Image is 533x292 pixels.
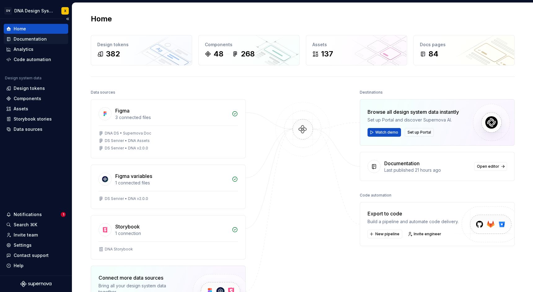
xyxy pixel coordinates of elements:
div: Components [205,42,293,48]
a: Components [4,94,68,104]
button: Watch demo [368,128,401,137]
div: Browse all design system data instantly [368,108,459,116]
div: DS Servier • DNA v2.0.0 [105,146,148,151]
div: Assets [14,106,28,112]
button: DVDNA Design SystemX [1,4,71,17]
span: 1 [61,212,66,217]
div: DNA Design System [14,8,54,14]
a: Design tokens [4,83,68,93]
div: Data sources [91,88,115,97]
span: New pipeline [375,232,399,237]
a: Storybook1 connectionDNA Storybook [91,215,246,259]
a: Invite team [4,230,68,240]
div: Assets [312,42,401,48]
div: Figma [115,107,130,114]
div: Home [14,26,26,32]
a: Home [4,24,68,34]
a: Design tokens382 [91,35,192,65]
a: Settings [4,240,68,250]
div: 382 [106,49,120,59]
a: Docs pages84 [413,35,515,65]
div: Last published 21 hours ago [384,167,470,173]
div: Documentation [14,36,47,42]
div: Data sources [14,126,42,132]
button: Set up Portal [405,128,434,137]
div: 1 connection [115,230,228,237]
svg: Supernova Logo [20,281,51,287]
a: Components48268 [198,35,300,65]
div: Destinations [360,88,383,97]
div: Connect more data sources [99,274,182,281]
div: Design tokens [97,42,186,48]
button: Contact support [4,250,68,260]
div: Components [14,95,41,102]
div: Invite team [14,232,38,238]
span: Open editor [477,164,499,169]
div: Docs pages [420,42,508,48]
div: X [64,8,66,13]
a: Data sources [4,124,68,134]
div: DS Servier • DNA v2.0.0 [105,196,148,201]
div: Set up Portal and discover Supernova AI. [368,117,459,123]
div: Search ⌘K [14,222,37,228]
button: New pipeline [368,230,402,238]
div: Code automation [360,191,391,200]
div: Notifications [14,211,42,218]
div: Code automation [14,56,51,63]
span: Invite engineer [414,232,441,237]
span: Set up Portal [407,130,431,135]
a: Code automation [4,55,68,64]
a: Figma variables1 connected filesDS Servier • DNA v2.0.0 [91,165,246,209]
button: Notifications1 [4,210,68,219]
div: Build a pipeline and automate code delivery. [368,219,459,225]
button: Help [4,261,68,271]
a: Figma3 connected filesDNA DS • Supernova DocDS Servier • DNA AssetsDS Servier • DNA v2.0.0 [91,99,246,158]
div: 137 [321,49,333,59]
span: Watch demo [375,130,398,135]
a: Analytics [4,44,68,54]
div: Export to code [368,210,459,217]
div: DNA DS • Supernova Doc [105,131,151,136]
div: Storybook stories [14,116,52,122]
div: 84 [429,49,438,59]
div: DNA Storybook [105,247,133,252]
div: Design system data [5,76,42,81]
div: Help [14,263,24,269]
div: DS Servier • DNA Assets [105,138,150,143]
div: 48 [214,49,223,59]
button: Collapse sidebar [63,15,72,23]
div: 1 connected files [115,180,228,186]
a: Assets [4,104,68,114]
div: 268 [241,49,255,59]
div: Figma variables [115,172,152,180]
div: Analytics [14,46,33,52]
h2: Home [91,14,112,24]
a: Storybook stories [4,114,68,124]
div: Storybook [115,223,140,230]
div: Documentation [384,160,420,167]
div: DV [4,7,12,15]
button: Search ⌘K [4,220,68,230]
a: Documentation [4,34,68,44]
div: 3 connected files [115,114,228,121]
div: Settings [14,242,32,248]
a: Open editor [474,162,507,171]
div: Contact support [14,252,49,259]
a: Invite engineer [406,230,444,238]
div: Design tokens [14,85,45,91]
a: Assets137 [306,35,407,65]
